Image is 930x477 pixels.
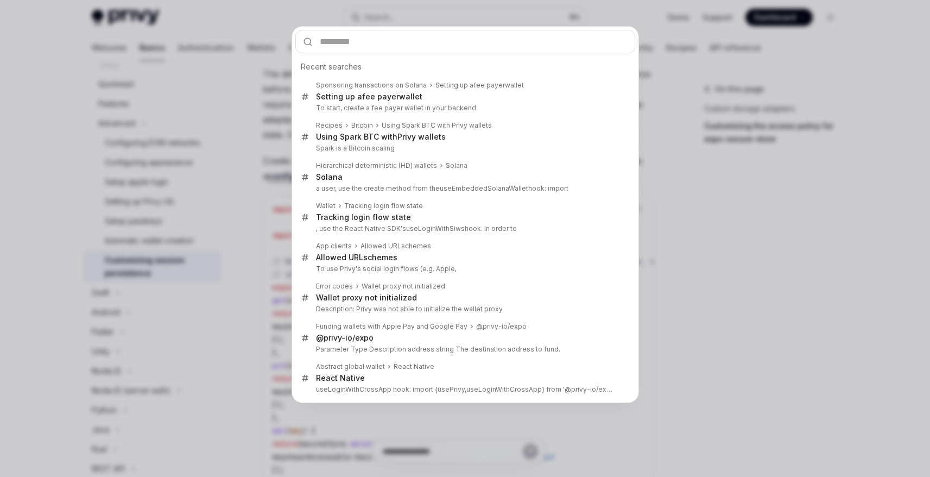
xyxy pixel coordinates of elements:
[397,132,446,141] b: Privy wallets
[473,81,505,89] b: fee payer
[316,224,612,233] p: , use the React Native SDK's hook. In order to
[363,253,393,262] b: scheme
[316,184,612,193] p: a user, use the create method from the hook: import
[362,92,399,101] b: fee payer
[382,121,492,130] div: Using Spark BTC with Privy wallets
[316,373,365,383] div: React Native
[316,333,374,342] b: @privy-io/expo
[316,172,343,182] div: Solana
[446,161,467,170] div: Solana
[316,362,385,371] div: Abstract global wallet
[316,132,446,142] div: Using Spark BTC with
[360,242,431,250] div: Allowed URL s
[316,161,437,170] div: Hierarchical deterministic (HD) wallets
[316,212,411,222] div: Tracking login flow state
[316,202,336,210] div: Wallet
[316,121,343,130] div: Recipes
[316,385,612,394] p: useLoginWithCrossApp hook: import {usePrivy,
[316,92,422,102] div: Setting up a wallet
[316,242,352,250] div: App clients
[476,322,527,330] b: @privy-io/expo
[316,305,612,313] p: Description: Privy was not able to initialize the wallet proxy
[316,81,427,90] div: Sponsoring transactions on Solana
[435,81,524,90] div: Setting up a wallet
[316,293,417,302] b: Wallet proxy not initialized
[466,385,623,393] b: useLoginWithCrossApp} from '@privy-io/expo';<
[316,253,397,262] div: Allowed URL s
[316,104,612,112] p: To start, create a fee payer wallet in your backend
[316,322,467,331] div: Funding wallets with Apple Pay and Google Pay
[316,345,612,354] p: Parameter Type Description address string The destination address to fund.
[344,202,423,210] div: Tracking login flow state
[440,184,528,192] b: useEmbeddedSolanaWallet
[394,362,434,371] div: React Native
[351,121,373,130] div: Bitcoin
[401,242,427,250] b: scheme
[301,61,362,72] span: Recent searches
[362,282,445,290] b: Wallet proxy not initialized
[316,282,353,291] div: Error codes
[316,265,612,273] p: To use Privy's social login flows (e.g. Apple,
[316,144,612,153] p: Spark is a Bitcoin scaling
[406,224,465,233] b: useLoginWithSiws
